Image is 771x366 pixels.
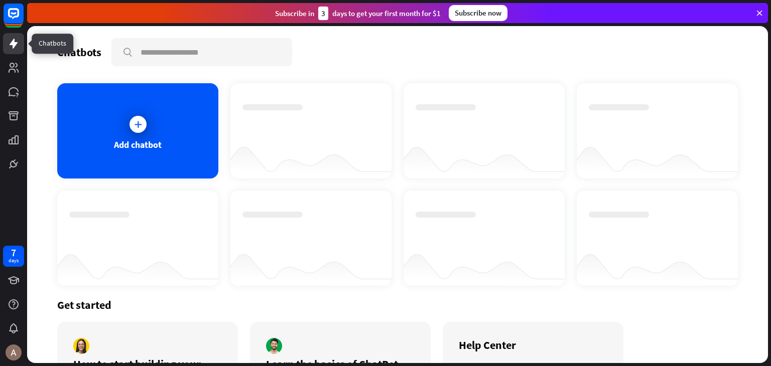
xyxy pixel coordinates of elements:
div: Subscribe now [449,5,507,21]
div: Add chatbot [114,139,162,150]
div: days [9,257,19,264]
div: Help Center [459,338,607,352]
img: author [73,338,89,354]
a: 7 days [3,246,24,267]
div: Chatbots [57,45,101,59]
div: Get started [57,298,738,312]
div: Subscribe in days to get your first month for $1 [275,7,441,20]
div: 3 [318,7,328,20]
button: Open LiveChat chat widget [8,4,38,34]
div: 7 [11,248,16,257]
img: author [266,338,282,354]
